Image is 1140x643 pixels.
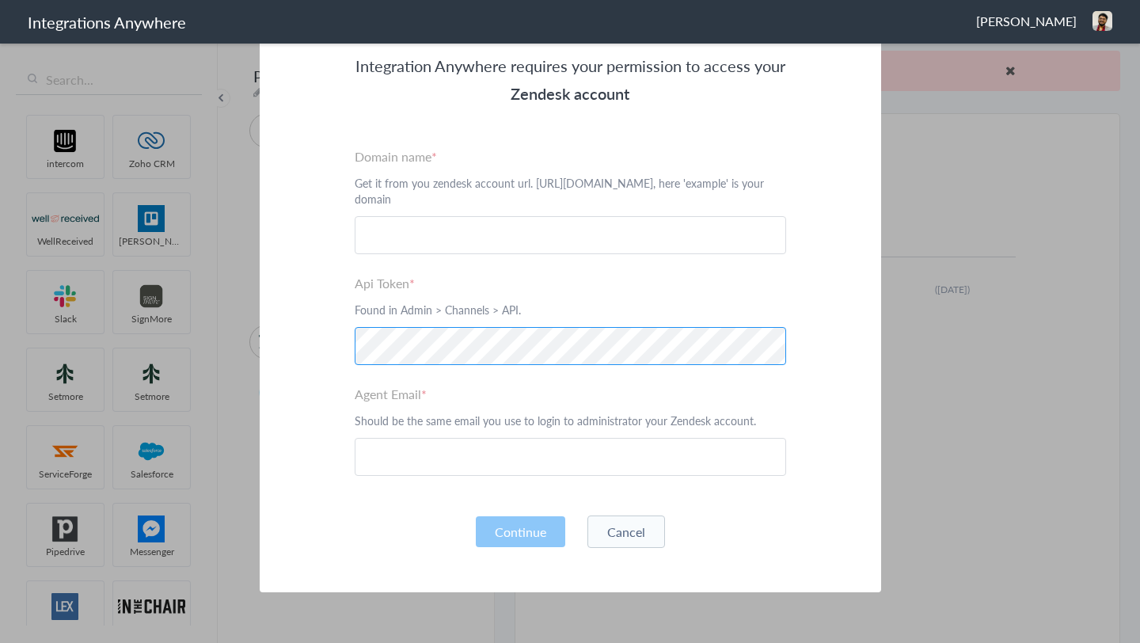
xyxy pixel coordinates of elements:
h1: Integrations Anywhere [28,11,186,33]
button: Cancel [587,516,665,548]
p: Found in Admin > Channels > API. [355,302,786,318]
button: Continue [476,516,565,547]
label: Domain name [355,147,786,166]
label: Api Token [355,274,786,292]
p: Should be the same email you use to login to administrator your Zendesk account. [355,413,786,428]
img: 6133a33c-c043-4896-a3fb-b98b86b42842.jpeg [1092,11,1112,31]
p: Integration Anywhere requires your permission to access your [355,52,786,80]
h3: Zendesk account [355,80,786,108]
p: Get it from you zendesk account url. [URL][DOMAIN_NAME], here 'example' is your domain [355,175,786,207]
label: Agent Email [355,385,786,403]
span: [PERSON_NAME] [976,12,1077,30]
